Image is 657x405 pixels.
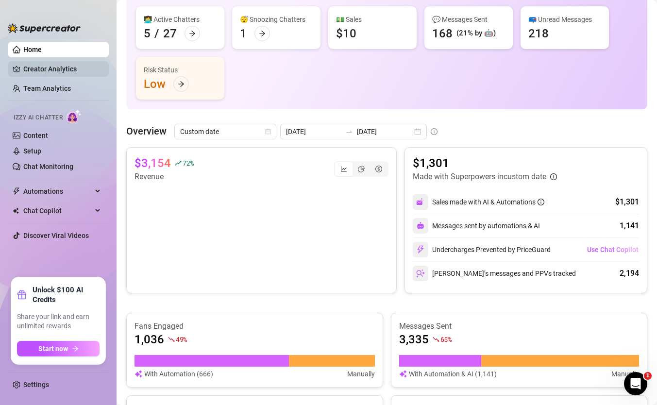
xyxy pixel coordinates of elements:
article: Messages Sent [399,321,640,332]
span: Share your link and earn unlimited rewards [17,312,100,331]
div: 😴 Snoozing Chatters [240,14,313,25]
span: Use Chat Copilot [587,246,639,253]
span: arrow-right [72,345,79,352]
div: 168 [432,26,453,41]
div: segmented control [334,161,388,177]
a: Settings [23,381,49,388]
input: End date [357,126,412,137]
span: info-circle [550,173,557,180]
article: $1,301 [413,155,557,171]
img: logo-BBDzfeDw.svg [8,23,81,33]
div: 💬 Messages Sent [432,14,505,25]
div: 📪 Unread Messages [528,14,601,25]
strong: Unlock $100 AI Credits [33,285,100,304]
span: 72 % [183,158,194,168]
div: 5 [144,26,151,41]
article: With Automation & AI (1,141) [409,369,497,379]
article: Made with Superpowers in custom date [413,171,546,183]
div: 💵 Sales [336,14,409,25]
button: Use Chat Copilot [587,242,639,257]
div: $1,301 [615,196,639,208]
span: 49 % [176,335,187,344]
img: AI Chatter [67,109,82,123]
img: Chat Copilot [13,207,19,214]
img: svg%3e [416,245,425,254]
div: (21% by 🤖) [456,28,496,39]
span: fall [168,336,175,343]
article: Manually [611,369,639,379]
input: Start date [286,126,341,137]
span: thunderbolt [13,187,20,195]
a: Home [23,46,42,53]
span: info-circle [431,128,438,135]
article: 3,335 [399,332,429,347]
span: Start now [38,345,68,353]
span: 1 [644,372,652,380]
span: Izzy AI Chatter [14,113,63,122]
div: 1 [240,26,247,41]
span: rise [175,160,182,167]
div: $10 [336,26,356,41]
div: 27 [163,26,177,41]
iframe: Intercom live chat [624,372,647,395]
div: 👩‍💻 Active Chatters [144,14,217,25]
div: 2,194 [620,268,639,279]
div: 1,141 [620,220,639,232]
img: svg%3e [416,269,425,278]
span: to [345,128,353,135]
article: 1,036 [135,332,164,347]
span: arrow-right [259,30,266,37]
article: Fans Engaged [135,321,375,332]
div: Risk Status [144,65,217,75]
article: Manually [347,369,375,379]
img: svg%3e [417,222,424,230]
div: 218 [528,26,549,41]
article: $3,154 [135,155,171,171]
span: Chat Copilot [23,203,92,219]
span: fall [433,336,439,343]
span: arrow-right [178,81,185,87]
span: gift [17,290,27,300]
span: arrow-right [189,30,196,37]
span: pie-chart [358,166,365,172]
a: Content [23,132,48,139]
span: dollar-circle [375,166,382,172]
div: Sales made with AI & Automations [432,197,544,207]
span: swap-right [345,128,353,135]
span: line-chart [340,166,347,172]
img: svg%3e [416,198,425,206]
article: With Automation (666) [144,369,213,379]
img: svg%3e [135,369,142,379]
span: Automations [23,184,92,199]
a: Setup [23,147,41,155]
div: Messages sent by automations & AI [413,218,540,234]
span: calendar [265,129,271,135]
article: Overview [126,124,167,138]
span: 65 % [440,335,452,344]
article: Revenue [135,171,194,183]
div: [PERSON_NAME]’s messages and PPVs tracked [413,266,576,281]
img: svg%3e [399,369,407,379]
span: info-circle [538,199,544,205]
a: Creator Analytics [23,61,101,77]
a: Team Analytics [23,84,71,92]
span: Custom date [180,124,270,139]
div: Undercharges Prevented by PriceGuard [413,242,551,257]
a: Discover Viral Videos [23,232,89,239]
button: Start nowarrow-right [17,341,100,356]
a: Chat Monitoring [23,163,73,170]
